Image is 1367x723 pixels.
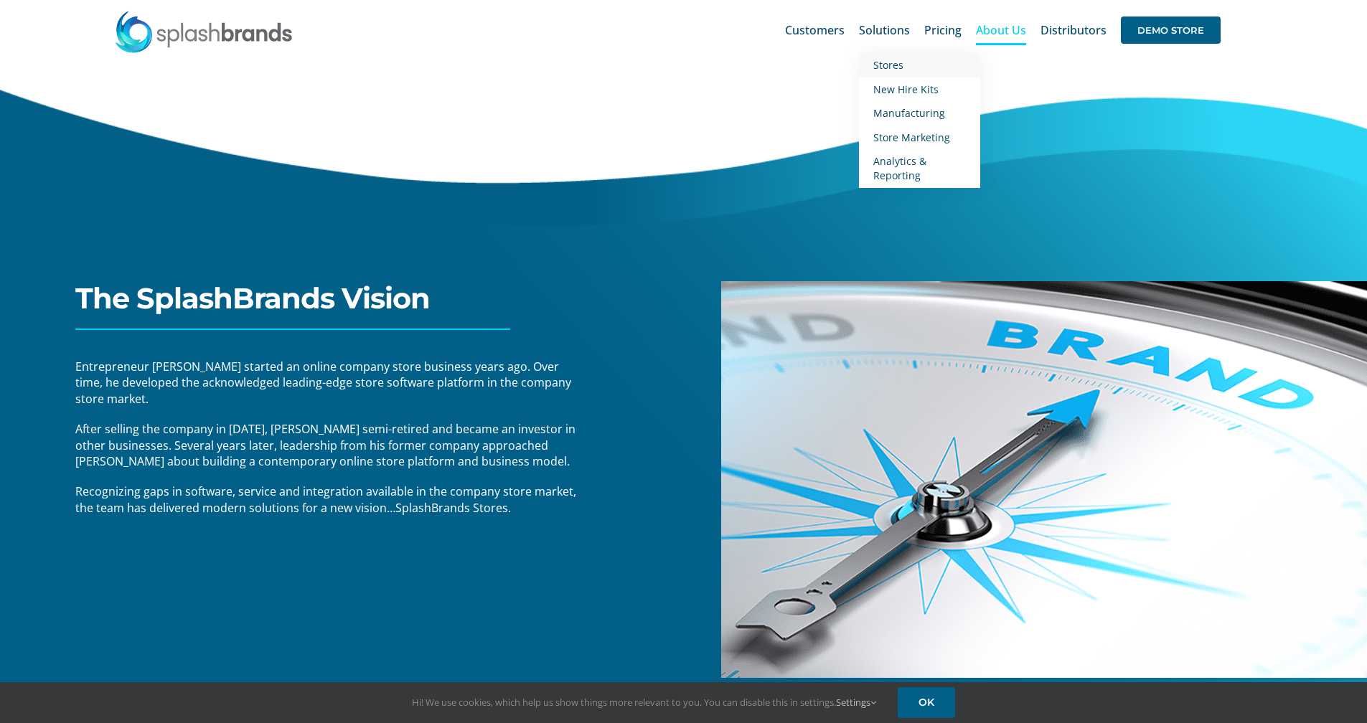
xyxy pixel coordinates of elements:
img: SplashBrands.com Logo [114,10,293,53]
span: DEMO STORE [1121,16,1221,44]
a: Store Marketing [859,126,980,150]
span: Store Marketing [873,131,950,144]
span: Manufacturing [873,106,945,120]
span: The SplashBrands Vision [75,280,430,316]
span: After selling the company in [DATE], [PERSON_NAME] semi-retired and became an investor in other b... [75,421,576,469]
span: Analytics & Reporting [873,154,926,182]
span: Hi! We use cookies, which help us show things more relevant to you. You can disable this in setti... [412,696,876,709]
span: Distributors [1040,24,1107,36]
nav: Main Menu [785,7,1221,53]
span: Pricing [924,24,962,36]
span: New Hire Kits [873,82,939,96]
a: Stores [859,53,980,77]
img: about-us-brand-image-900-x-533 [721,281,1367,678]
span: Solutions [859,24,910,36]
a: Manufacturing [859,101,980,126]
span: Customers [785,24,845,36]
span: Recognizing gaps in software, service and integration available in the company store market, the ... [75,483,576,515]
a: Pricing [924,7,962,53]
a: OK [898,687,955,718]
a: Analytics & Reporting [859,149,980,187]
a: Settings [836,696,876,709]
a: Customers [785,7,845,53]
span: Entrepreneur [PERSON_NAME] started an online company store business years ago. Over time, he deve... [75,359,571,407]
a: DEMO STORE [1121,7,1221,53]
span: About Us [976,24,1026,36]
span: Stores [873,58,903,72]
a: Distributors [1040,7,1107,53]
a: New Hire Kits [859,77,980,102]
